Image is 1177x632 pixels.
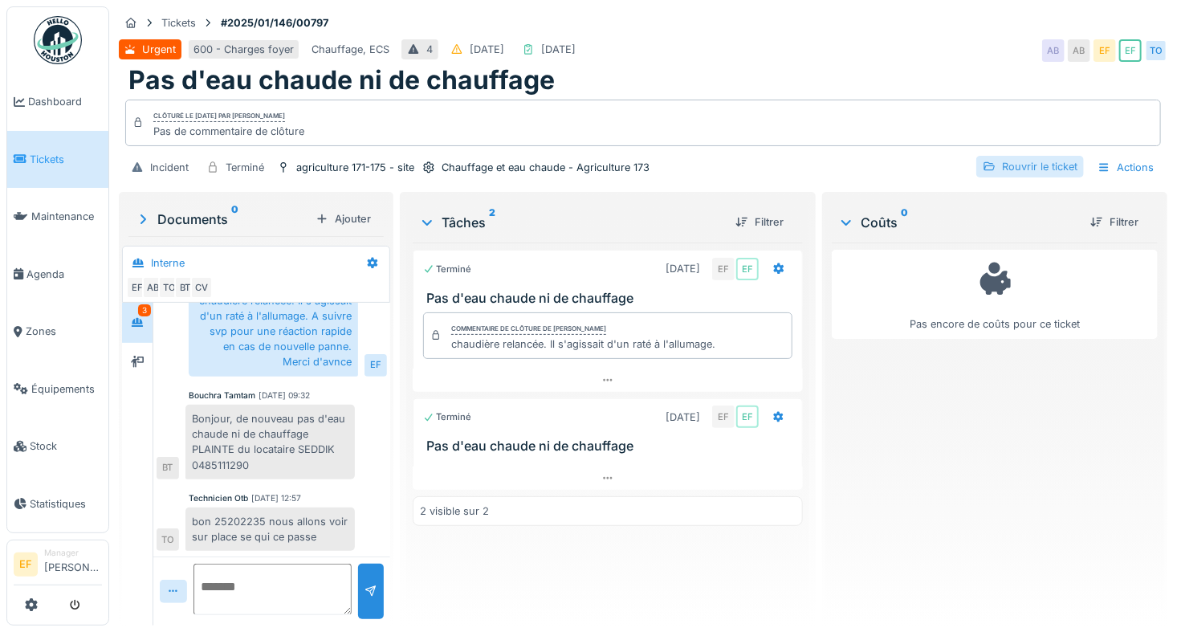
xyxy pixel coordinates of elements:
[151,255,185,271] div: Interne
[26,324,102,339] span: Zones
[34,16,82,64] img: Badge_color-CXgf-gQk.svg
[157,457,179,479] div: BT
[470,42,504,57] div: [DATE]
[842,257,1147,332] div: Pas encore de coûts pour ce ticket
[419,213,723,232] div: Tâches
[541,42,576,57] div: [DATE]
[451,324,606,335] div: Commentaire de clôture de [PERSON_NAME]
[312,42,389,57] div: Chauffage, ECS
[26,267,102,282] span: Agenda
[1094,39,1116,62] div: EF
[28,94,102,109] span: Dashboard
[423,263,471,276] div: Terminé
[193,42,294,57] div: 600 - Charges foyer
[185,508,355,551] div: bon 25202235 nous allons voir sur place se qui ce passe
[736,258,759,280] div: EF
[30,438,102,454] span: Stock
[126,276,149,299] div: EF
[30,496,102,512] span: Statistiques
[189,287,358,377] div: chaudière relancée. Il s'agissait d'un raté à l'allumage. A suivre svp pour une réaction rapide e...
[30,152,102,167] span: Tickets
[44,547,102,559] div: Manager
[1068,39,1090,62] div: AB
[14,547,102,585] a: EF Manager[PERSON_NAME]
[365,354,387,377] div: EF
[296,160,414,175] div: agriculture 171-175 - site
[44,547,102,581] li: [PERSON_NAME]
[138,304,151,316] div: 3
[31,381,102,397] span: Équipements
[423,410,471,424] div: Terminé
[7,361,108,418] a: Équipements
[161,15,196,31] div: Tickets
[189,389,255,402] div: Bouchra Tamtam
[214,15,335,31] strong: #2025/01/146/00797
[309,208,377,230] div: Ajouter
[1119,39,1142,62] div: EF
[190,276,213,299] div: CV
[712,258,735,280] div: EF
[736,406,759,428] div: EF
[157,528,179,551] div: TO
[31,209,102,224] span: Maintenance
[976,156,1084,177] div: Rouvrir le ticket
[7,418,108,475] a: Stock
[251,492,301,504] div: [DATE] 12:57
[729,211,790,233] div: Filtrer
[14,552,38,577] li: EF
[426,438,796,454] h3: Pas d'eau chaude ni de chauffage
[901,213,908,232] sup: 0
[135,210,309,229] div: Documents
[666,410,700,425] div: [DATE]
[451,336,715,352] div: chaudière relancée. Il s'agissait d'un raté à l'allumage.
[142,42,176,57] div: Urgent
[426,291,796,306] h3: Pas d'eau chaude ni de chauffage
[226,160,264,175] div: Terminé
[838,213,1077,232] div: Coûts
[150,160,189,175] div: Incident
[666,261,700,276] div: [DATE]
[174,276,197,299] div: BT
[489,213,495,232] sup: 2
[7,303,108,361] a: Zones
[1145,39,1167,62] div: TO
[426,42,433,57] div: 4
[231,210,238,229] sup: 0
[7,188,108,246] a: Maintenance
[7,246,108,304] a: Agenda
[420,504,489,519] div: 2 visible sur 2
[153,124,304,139] div: Pas de commentaire de clôture
[153,111,285,122] div: Clôturé le [DATE] par [PERSON_NAME]
[259,389,310,402] div: [DATE] 09:32
[712,406,735,428] div: EF
[189,492,248,504] div: Technicien Otb
[158,276,181,299] div: TO
[185,405,355,479] div: Bonjour, de nouveau pas d'eau chaude ni de chauffage PLAINTE du locataire SEDDIK 0485111290
[442,160,650,175] div: Chauffage et eau chaude - Agriculture 173
[7,73,108,131] a: Dashboard
[7,475,108,533] a: Statistiques
[7,131,108,189] a: Tickets
[142,276,165,299] div: AB
[1090,156,1161,179] div: Actions
[1042,39,1065,62] div: AB
[128,65,555,96] h1: Pas d'eau chaude ni de chauffage
[1084,211,1145,233] div: Filtrer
